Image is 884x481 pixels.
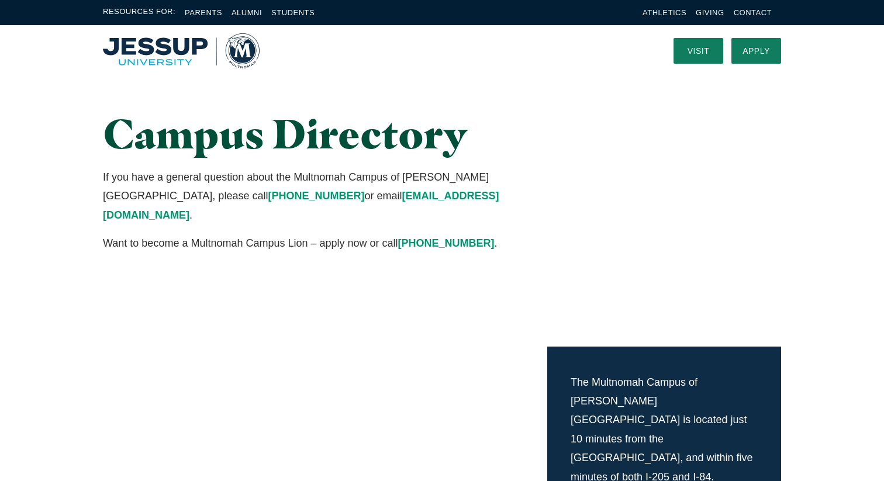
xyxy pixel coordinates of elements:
[674,38,723,64] a: Visit
[271,8,315,17] a: Students
[103,111,548,156] h1: Campus Directory
[734,8,772,17] a: Contact
[103,33,260,68] a: Home
[103,6,175,19] span: Resources For:
[103,168,548,224] p: If you have a general question about the Multnomah Campus of [PERSON_NAME][GEOGRAPHIC_DATA], plea...
[103,234,548,252] p: Want to become a Multnomah Campus Lion – apply now or call .
[185,8,222,17] a: Parents
[103,190,499,220] a: [EMAIL_ADDRESS][DOMAIN_NAME]
[398,237,495,249] a: [PHONE_NUMBER]
[232,8,262,17] a: Alumni
[643,8,686,17] a: Athletics
[103,33,260,68] img: Multnomah University Logo
[731,38,781,64] a: Apply
[696,8,724,17] a: Giving
[268,190,364,202] a: [PHONE_NUMBER]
